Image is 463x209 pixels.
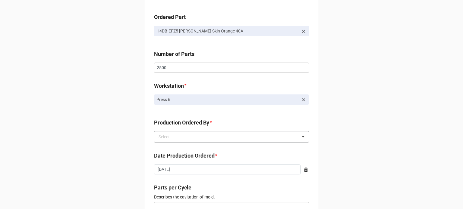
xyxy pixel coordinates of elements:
label: Parts per Cycle [154,183,191,192]
label: Ordered Part [154,13,186,21]
label: Date Production Ordered [154,152,215,160]
label: Number of Parts [154,50,194,58]
div: Select ... [157,134,183,140]
p: Press 6 [156,97,298,103]
label: Workstation [154,82,184,90]
p: H4DB-EFZ5 [PERSON_NAME] Skin Orange 40A [156,28,298,34]
p: Describes the cavitation of mold. [154,194,309,200]
label: Production Ordered By [154,118,209,127]
input: Date [154,164,301,175]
